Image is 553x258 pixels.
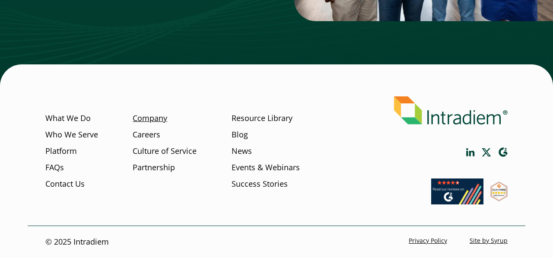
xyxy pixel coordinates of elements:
[133,113,167,124] a: Company
[45,178,85,189] a: Contact Us
[431,196,483,207] a: Link opens in a new window
[133,145,197,156] a: Culture of Service
[232,145,252,156] a: News
[133,129,160,140] a: Careers
[394,96,508,124] img: Intradiem
[490,193,508,204] a: Link opens in a new window
[431,178,483,204] img: Read our reviews on G2
[133,162,175,173] a: Partnership
[466,148,475,156] a: Link opens in a new window
[232,162,300,173] a: Events & Webinars
[45,129,98,140] a: Who We Serve
[470,236,508,245] a: Site by Syrup
[232,129,248,140] a: Blog
[490,182,508,201] img: SourceForge User Reviews
[498,147,508,157] a: Link opens in a new window
[232,178,288,189] a: Success Stories
[45,113,91,124] a: What We Do
[45,145,77,156] a: Platform
[482,148,491,156] a: Link opens in a new window
[409,236,447,245] a: Privacy Policy
[45,162,64,173] a: FAQs
[232,113,292,124] a: Resource Library
[45,236,109,248] p: © 2025 Intradiem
